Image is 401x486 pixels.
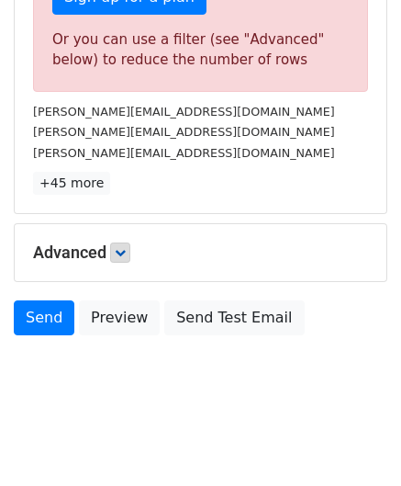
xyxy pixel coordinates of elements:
[33,243,368,263] h5: Advanced
[164,300,304,335] a: Send Test Email
[33,105,335,119] small: [PERSON_NAME][EMAIL_ADDRESS][DOMAIN_NAME]
[33,125,335,139] small: [PERSON_NAME][EMAIL_ADDRESS][DOMAIN_NAME]
[33,146,335,160] small: [PERSON_NAME][EMAIL_ADDRESS][DOMAIN_NAME]
[309,398,401,486] iframe: Chat Widget
[79,300,160,335] a: Preview
[14,300,74,335] a: Send
[52,29,349,71] div: Or you can use a filter (see "Advanced" below) to reduce the number of rows
[33,172,110,195] a: +45 more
